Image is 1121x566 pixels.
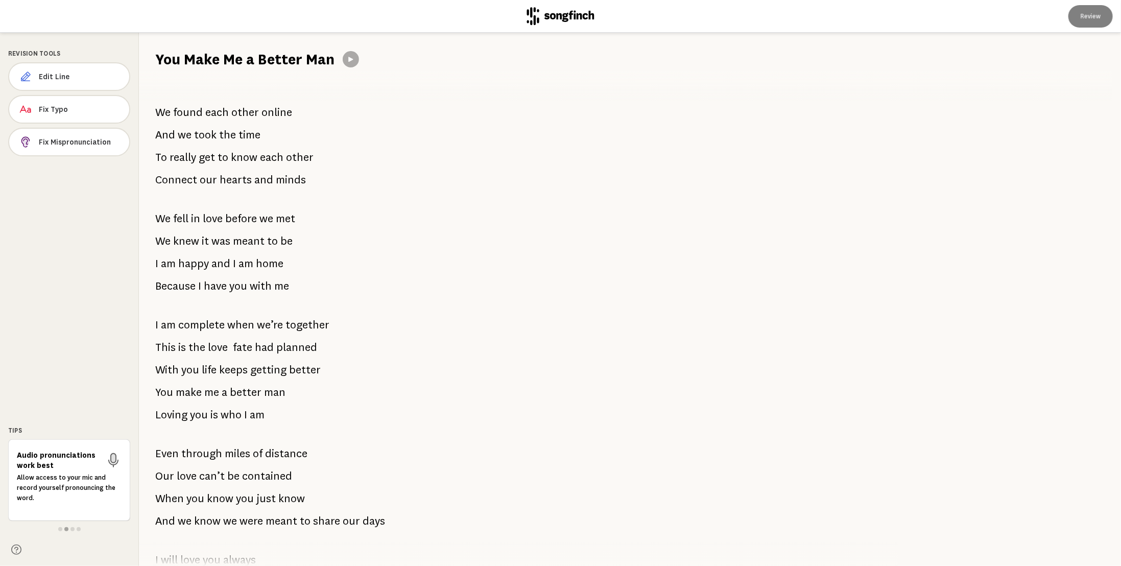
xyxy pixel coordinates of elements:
span: it [202,231,209,251]
button: Fix Typo [8,95,130,124]
span: Connect [155,170,197,190]
span: Edit Line [39,72,121,82]
span: love [208,337,228,358]
span: Loving [155,405,187,425]
span: life [202,360,217,380]
span: minds [276,170,306,190]
span: and [254,170,273,190]
span: we [259,208,273,229]
span: contained [242,466,292,486]
span: I [155,253,158,274]
span: keeps [219,360,248,380]
span: we [178,125,192,145]
span: Fix Mispronunciation [39,137,121,147]
span: found [173,102,203,123]
button: Fix Mispronunciation [8,128,130,156]
span: am [161,253,176,274]
span: is [210,405,218,425]
span: knew [173,231,199,251]
span: home [256,253,283,274]
span: make [176,382,202,403]
span: fell [173,208,188,229]
span: we’re [257,315,283,335]
span: just [256,488,276,509]
span: meant [233,231,265,251]
span: you [186,488,204,509]
span: the [219,125,236,145]
span: be [280,231,293,251]
span: had [255,337,274,358]
span: you [190,405,208,425]
span: really [170,147,196,168]
span: fate [233,337,252,358]
span: to [218,147,228,168]
span: me [204,382,219,403]
span: Because [155,276,196,296]
span: when [227,315,254,335]
span: met [276,208,295,229]
span: share [313,511,340,531]
span: together [285,315,329,335]
span: We [155,231,171,251]
span: you [236,488,254,509]
span: our [200,170,217,190]
span: know [231,147,257,168]
span: and [211,253,230,274]
span: You [155,382,173,403]
span: other [286,147,314,168]
span: took [194,125,217,145]
span: am [250,405,265,425]
span: planned [276,337,317,358]
span: the [188,337,205,358]
span: we [178,511,192,531]
span: be [227,466,240,486]
span: I [155,315,158,335]
span: I [233,253,236,274]
p: Allow access to your mic and record yourself pronouncing the word. [17,473,122,503]
span: have [204,276,227,296]
span: getting [250,360,287,380]
span: distance [265,443,307,464]
span: know [278,488,305,509]
span: hearts [220,170,252,190]
h1: You Make Me a Better Man [155,49,335,69]
span: man [264,382,285,403]
span: happy [178,253,209,274]
span: online [261,102,292,123]
button: Edit Line [8,62,130,91]
span: days [363,511,385,531]
span: Our [155,466,174,486]
span: time [238,125,260,145]
span: am [161,315,176,335]
span: each [205,102,229,123]
span: were [240,511,263,531]
span: love [203,208,223,229]
span: I [198,276,201,296]
span: to [300,511,311,531]
span: was [211,231,230,251]
span: is [178,337,186,358]
span: We [155,208,171,229]
span: in [191,208,200,229]
h6: Audio pronunciations work best [17,450,101,470]
span: each [260,147,283,168]
span: Fix Typo [39,104,121,114]
span: before [225,208,257,229]
span: better [289,360,321,380]
span: we [223,511,237,531]
span: We [155,102,171,123]
div: Revision Tools [8,49,130,58]
span: And [155,125,175,145]
div: Tips [8,426,130,435]
span: I [244,405,247,425]
span: know [194,511,221,531]
span: am [238,253,253,274]
span: with [250,276,272,296]
span: To [155,147,167,168]
span: love [177,466,197,486]
span: to [267,231,278,251]
span: you [181,360,199,380]
span: better [230,382,261,403]
span: get [199,147,215,168]
span: meant [266,511,297,531]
